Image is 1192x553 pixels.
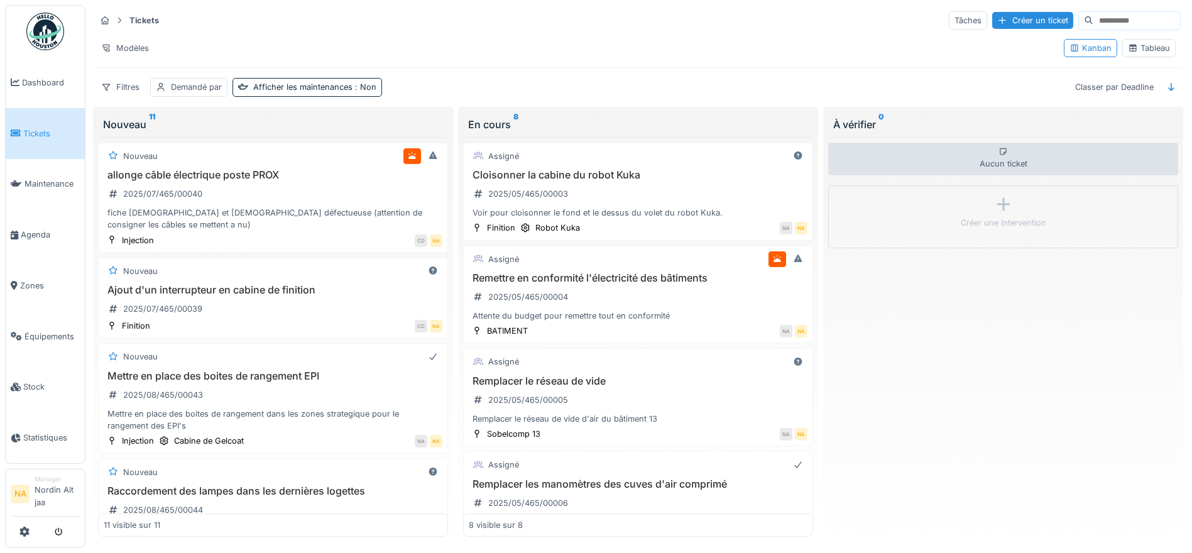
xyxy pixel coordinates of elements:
a: Maintenance [6,159,85,210]
div: 2025/05/465/00006 [488,497,568,509]
div: NA [795,222,807,234]
h3: Remettre en conformité l'électricité des bâtiments [469,272,807,284]
div: 2025/05/465/00005 [488,394,568,406]
div: 2025/08/465/00043 [123,389,203,401]
h3: Ajout d'un interrupteur en cabine de finition [104,284,442,296]
div: NA [795,428,807,441]
span: : Non [353,82,376,92]
sup: 11 [149,117,155,132]
div: Nouveau [123,351,158,363]
h3: Remplacer le réseau de vide [469,375,807,387]
div: 2025/08/465/00044 [123,504,203,516]
div: Classer par Deadline [1069,78,1159,96]
div: Injection [122,435,154,447]
div: NA [795,325,807,337]
div: Assigné [488,253,519,265]
div: Robot Kuka [535,222,580,234]
span: Statistiques [23,432,80,444]
div: 11 visible sur 11 [104,519,160,531]
div: 2025/05/465/00003 [488,188,568,200]
a: Zones [6,260,85,311]
span: Agenda [21,229,80,241]
div: Filtres [96,78,145,96]
div: À vérifier [833,117,1173,132]
div: Assigné [488,150,519,162]
span: Tickets [23,128,80,140]
div: Remplacer le réseau de vide d'air du bâtiment 13 [469,413,807,425]
div: NA [430,320,442,332]
span: Maintenance [25,178,80,190]
div: Assigné [488,459,519,471]
div: Nouveau [103,117,443,132]
div: 2025/05/465/00004 [488,291,568,303]
a: Tickets [6,108,85,159]
div: CD [415,320,427,332]
div: Sobelcomp 13 [487,428,540,440]
div: NA [415,435,427,447]
div: NA [780,325,792,337]
div: Kanban [1069,42,1112,54]
h3: Mettre en place des boites de rangement EPI [104,370,442,382]
div: Manager [35,474,80,484]
div: 2025/07/465/00040 [123,188,202,200]
div: Cabine de Gelcoat [174,435,244,447]
div: NA [780,222,792,234]
div: Assigné [488,356,519,368]
h3: Cloisonner la cabine du robot Kuka [469,169,807,181]
li: Nordin Ait jaa [35,474,80,513]
div: NA [430,234,442,247]
sup: 0 [878,117,884,132]
h3: Remplacer les manomètres des cuves d'air comprimé [469,478,807,490]
span: Zones [20,280,80,292]
div: Finition [122,320,150,332]
div: 8 visible sur 8 [469,519,523,531]
sup: 8 [513,117,518,132]
div: Mettre en place des boites de rangement dans les zones strategique pour le rangement des EPI's [104,408,442,432]
div: Tâches [949,11,987,30]
div: Aucun ticket [828,143,1178,175]
strong: Tickets [124,14,164,26]
a: Équipements [6,311,85,362]
span: Stock [23,381,80,393]
div: CD [415,234,427,247]
a: Agenda [6,209,85,260]
div: Créer une intervention [961,217,1046,229]
div: NA [430,435,442,447]
a: Stock [6,362,85,413]
div: fiche [DEMOGRAPHIC_DATA] et [DEMOGRAPHIC_DATA] défectueuse (attention de consigner les câbles se ... [104,207,442,231]
span: Dashboard [22,77,80,89]
div: BATIMENT [487,325,528,337]
div: NA [780,428,792,441]
div: En cours [468,117,808,132]
div: Créer un ticket [992,12,1073,29]
div: Attente du budget pour remettre tout en conformité [469,310,807,322]
div: Tableau [1128,42,1170,54]
div: Nouveau [123,466,158,478]
span: Équipements [25,331,80,342]
div: Nouveau [123,150,158,162]
h3: Raccordement des lampes dans les dernières logettes [104,485,442,497]
a: Statistiques [6,412,85,463]
div: Voir pour cloisonner le fond et le dessus du volet du robot Kuka. [469,207,807,219]
a: NA ManagerNordin Ait jaa [11,474,80,517]
div: Nouveau [123,265,158,277]
a: Dashboard [6,57,85,108]
div: Modèles [96,39,155,57]
li: NA [11,485,30,503]
div: Finition [487,222,515,234]
img: Badge_color-CXgf-gQk.svg [26,13,64,50]
h3: allonge câble électrique poste PROX [104,169,442,181]
div: Demandé par [171,81,222,93]
div: Afficher les maintenances [253,81,376,93]
div: 2025/07/465/00039 [123,303,202,315]
div: Injection [122,234,154,246]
